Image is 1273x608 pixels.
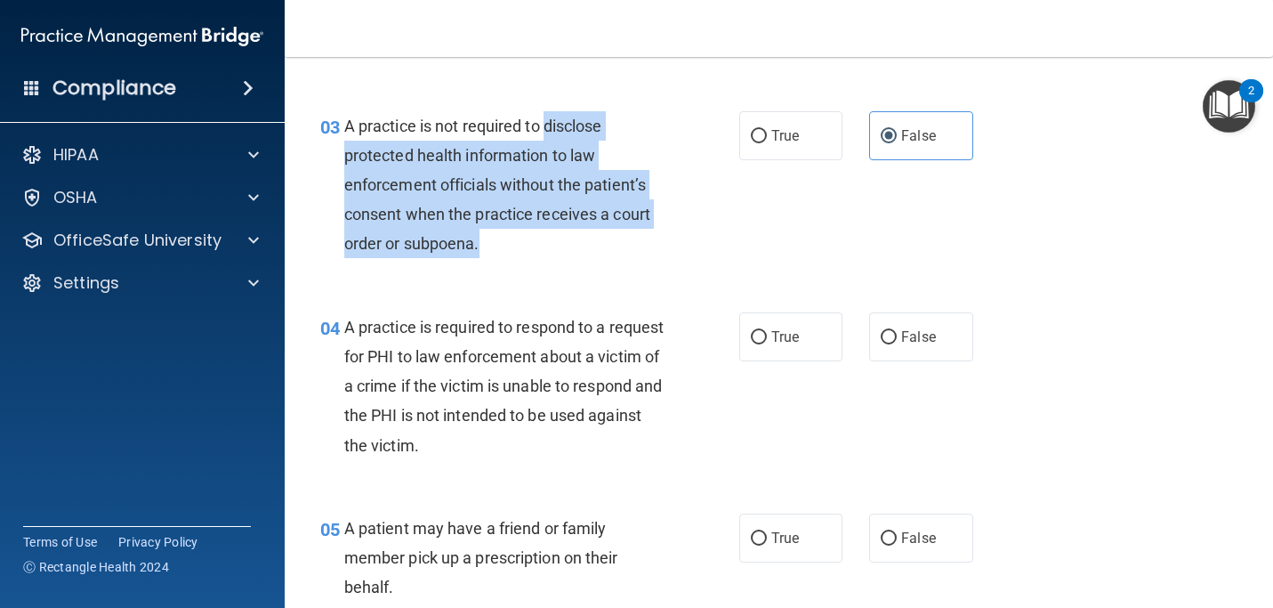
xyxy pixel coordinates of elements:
[21,187,259,208] a: OSHA
[771,328,799,345] span: True
[118,533,198,551] a: Privacy Policy
[21,272,259,294] a: Settings
[881,331,897,345] input: False
[901,530,936,547] span: False
[53,230,222,251] p: OfficeSafe University
[53,144,99,166] p: HIPAA
[901,127,936,144] span: False
[320,318,340,339] span: 04
[771,530,799,547] span: True
[320,519,340,540] span: 05
[53,187,98,208] p: OSHA
[1248,91,1254,114] div: 2
[901,328,936,345] span: False
[771,127,799,144] span: True
[881,130,897,143] input: False
[1203,80,1255,133] button: Open Resource Center, 2 new notifications
[320,117,340,138] span: 03
[751,331,767,345] input: True
[344,117,650,254] span: A practice is not required to disclose protected health information to law enforcement officials ...
[23,533,97,551] a: Terms of Use
[1184,485,1252,553] iframe: To enrich screen reader interactions, please activate Accessibility in Grammarly extension settings
[751,130,767,143] input: True
[23,558,169,576] span: Ⓒ Rectangle Health 2024
[53,272,119,294] p: Settings
[751,532,767,546] input: True
[21,230,259,251] a: OfficeSafe University
[52,76,176,101] h4: Compliance
[881,532,897,546] input: False
[344,519,618,596] span: A patient may have a friend or family member pick up a prescription on their behalf.
[21,19,263,54] img: PMB logo
[21,144,259,166] a: HIPAA
[344,318,665,455] span: A practice is required to respond to a request for PHI to law enforcement about a victim of a cri...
